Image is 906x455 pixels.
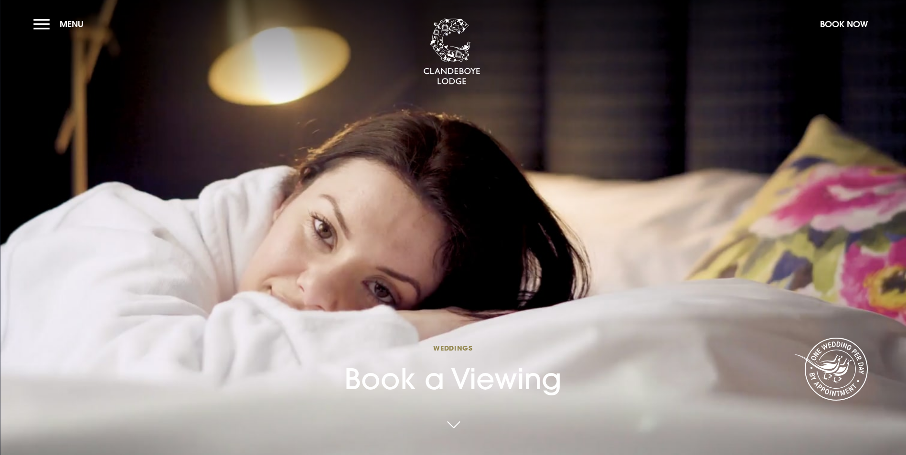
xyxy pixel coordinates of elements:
img: Clandeboye Lodge [423,19,480,85]
button: Menu [33,14,88,34]
span: Menu [60,19,84,30]
span: Weddings [344,343,562,352]
h1: Book a Viewing [344,343,562,396]
button: Book Now [815,14,873,34]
